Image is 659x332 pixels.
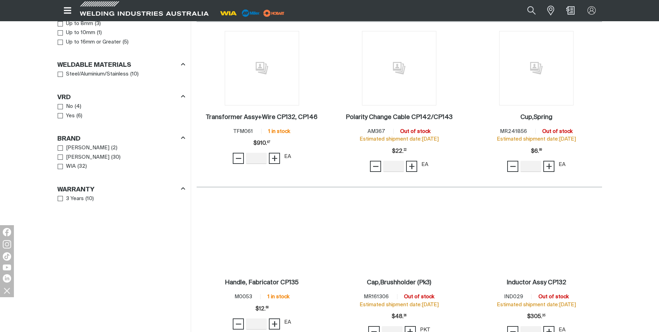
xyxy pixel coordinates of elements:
[538,294,569,299] span: Out of stock
[206,113,318,121] a: Transformer Assy+Wire CP132, CP146
[66,112,75,120] span: Yes
[261,8,287,18] img: miller
[364,294,389,299] span: MR161306
[253,136,270,150] div: Price
[520,114,552,120] h2: Cup,Spring
[58,143,185,171] ul: Brand
[271,318,278,330] span: +
[531,144,542,158] span: $6.
[225,279,299,287] a: Handle, Fabricator CP135
[559,161,566,169] div: EA
[3,274,11,283] img: LinkedIn
[392,310,406,324] span: $48.
[58,38,121,47] a: Up to 16mm or Greater
[367,279,431,287] a: Cap,Brushholder (Pk3)
[542,129,572,134] span: Out of stock
[267,141,270,144] sup: 67
[266,306,269,309] sup: 68
[392,144,406,158] div: Price
[233,129,253,134] span: TFM061
[225,31,299,105] img: No image for this product
[58,10,185,47] ul: Max Material Thickness
[368,129,385,134] span: AM367
[57,134,185,143] div: Brand
[511,3,543,18] input: Product name or item number...
[520,3,543,18] button: Search products
[66,163,76,171] span: WIA
[58,162,76,171] a: WIA
[510,160,516,172] span: −
[85,195,94,203] span: ( 10 )
[267,294,289,299] span: 1 in stock
[58,19,93,29] a: Up to 8mm
[225,279,299,286] h2: Handle, Fabricator CP135
[392,144,406,158] span: $22.
[58,102,73,111] a: No
[58,194,185,204] ul: Warranty
[57,61,131,69] h3: Weldable Materials
[400,129,430,134] span: Out of stock
[372,160,379,172] span: −
[66,38,121,46] span: Up to 16mm or Greater
[527,310,545,324] div: Price
[75,103,81,111] span: ( 4 )
[500,129,527,134] span: MR241856
[253,136,270,150] span: $910.
[206,114,318,120] h2: Transformer Assy+Wire CP132, CP146
[506,279,566,286] h2: Inductor Assy CP132
[235,152,242,164] span: −
[268,129,290,134] span: 1 in stock
[392,310,406,324] div: Price
[57,60,185,70] div: Weldable Materials
[255,302,269,316] span: $12.
[497,302,576,307] span: Estimated shipment date: [DATE]
[404,314,406,317] sup: 36
[76,112,82,120] span: ( 6 )
[77,163,87,171] span: ( 32 )
[527,310,545,324] span: $305.
[360,302,439,307] span: Estimated shipment date: [DATE]
[57,186,94,194] h3: Warranty
[539,149,542,151] sup: 89
[421,161,428,169] div: EA
[546,160,552,172] span: +
[504,294,523,299] span: IND029
[360,136,439,142] span: Estimated shipment date: [DATE]
[66,195,84,203] span: 3 Years
[255,302,269,316] div: Price
[66,70,129,78] span: Steel/Aluminium/Stainless
[58,70,185,79] ul: Weldable Materials
[57,94,71,102] h3: VRD
[58,153,110,162] a: [PERSON_NAME]
[3,264,11,270] img: YouTube
[531,144,542,158] div: Price
[346,113,453,121] a: Polarity Change Cable CP142/CP143
[57,135,81,143] h3: Brand
[66,29,95,37] span: Up to 10mm
[409,160,415,172] span: +
[95,20,101,28] span: ( 3 )
[58,28,96,38] a: Up to 10mm
[520,113,552,121] a: Cup,Spring
[3,240,11,248] img: Instagram
[111,153,121,161] span: ( 30 )
[404,149,406,151] sup: 22
[271,152,278,164] span: +
[66,153,109,161] span: [PERSON_NAME]
[66,144,109,152] span: [PERSON_NAME]
[58,102,185,120] ul: VRD
[66,20,93,28] span: Up to 8mm
[3,252,11,261] img: TikTok
[362,31,436,105] img: No image for this product
[542,314,545,317] sup: 35
[57,184,185,194] div: Warranty
[284,153,291,161] div: EA
[97,29,102,37] span: ( 1 )
[58,111,75,121] a: Yes
[346,114,453,120] h2: Polarity Change Cable CP142/CP143
[367,279,431,286] h2: Cap,Brushholder (Pk3)
[284,318,291,326] div: EA
[130,70,139,78] span: ( 10 )
[261,10,287,16] a: miller
[565,6,576,15] a: Shopping cart (0 product(s))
